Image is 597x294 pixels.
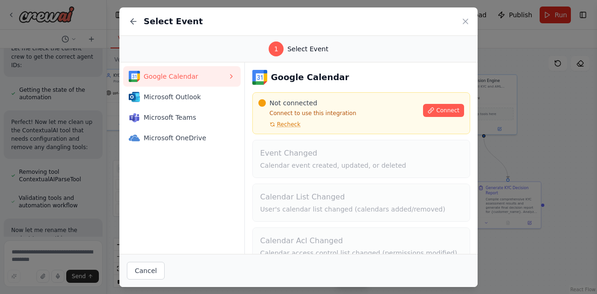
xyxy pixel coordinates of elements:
button: Event ChangedCalendar event created, updated, or deleted [252,140,470,178]
img: Google Calendar [252,70,267,85]
button: Calendar Acl ChangedCalendar access control list changed (permissions modified) [252,227,470,266]
button: Cancel [127,262,165,280]
button: Recheck [258,121,300,128]
span: Microsoft Teams [144,113,228,122]
button: Google CalendarGoogle Calendar [123,66,241,87]
p: Calendar access control list changed (permissions modified) [260,248,462,258]
img: Google Calendar [129,71,140,82]
span: Select Event [287,44,328,54]
h4: Calendar Acl Changed [260,235,462,246]
span: Not connected [270,98,317,108]
span: Microsoft Outlook [144,92,228,102]
button: Microsoft OutlookMicrosoft Outlook [123,87,241,107]
img: Microsoft OneDrive [129,132,140,144]
button: Connect [423,104,464,117]
h3: Google Calendar [271,71,349,84]
button: Calendar List ChangedUser's calendar list changed (calendars added/removed) [252,184,470,222]
button: Microsoft OneDriveMicrosoft OneDrive [123,128,241,148]
p: Connect to use this integration [258,109,418,117]
h4: Calendar List Changed [260,191,462,203]
img: Microsoft Teams [129,112,140,123]
h2: Select Event [144,15,203,28]
span: Microsoft OneDrive [144,133,228,143]
div: 1 [269,41,284,56]
span: Connect [436,107,459,114]
button: Microsoft TeamsMicrosoft Teams [123,107,241,128]
span: Google Calendar [144,72,228,81]
h4: Event Changed [260,148,462,159]
p: User's calendar list changed (calendars added/removed) [260,205,462,214]
span: Recheck [277,121,300,128]
p: Calendar event created, updated, or deleted [260,161,462,170]
img: Microsoft Outlook [129,91,140,103]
